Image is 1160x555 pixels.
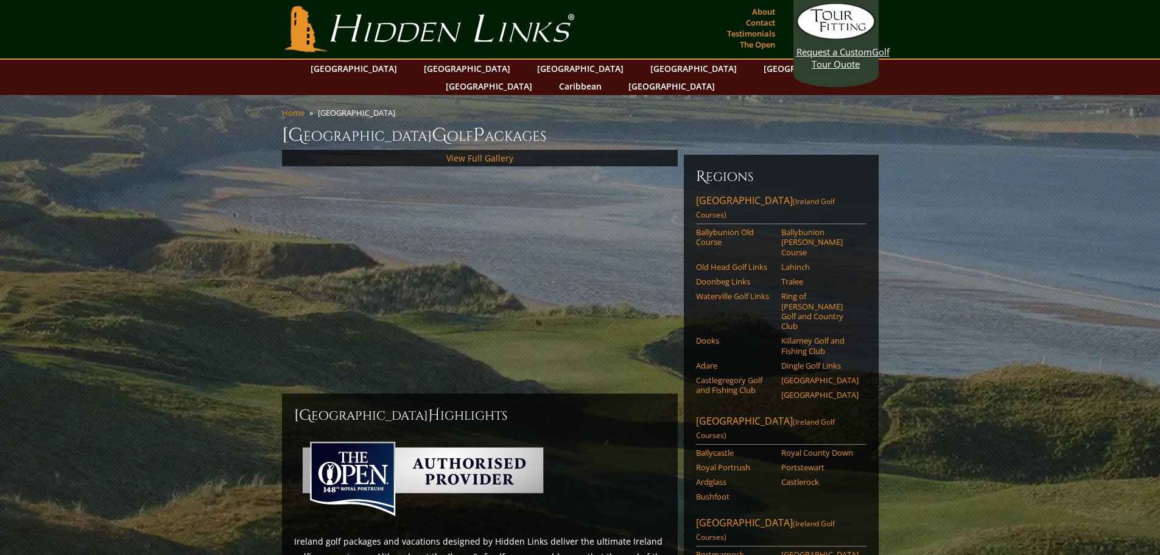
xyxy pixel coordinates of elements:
a: [GEOGRAPHIC_DATA] [758,60,856,77]
a: Waterville Golf Links [696,291,773,301]
a: The Open [737,36,778,53]
a: Doonbeg Links [696,277,773,286]
a: Contact [743,14,778,31]
span: Request a Custom [796,46,872,58]
a: Castlerock [781,477,859,487]
a: Testimonials [724,25,778,42]
a: Adare [696,361,773,370]
a: Bushfoot [696,492,773,501]
a: Request a CustomGolf Tour Quote [796,3,876,70]
a: [GEOGRAPHIC_DATA] [644,60,743,77]
span: (Ireland Golf Courses) [696,518,835,542]
a: [GEOGRAPHIC_DATA] [304,60,403,77]
a: [GEOGRAPHIC_DATA] [531,60,630,77]
a: View Full Gallery [446,152,513,164]
a: Caribbean [553,77,608,95]
span: G [432,123,447,147]
a: [GEOGRAPHIC_DATA](Ireland Golf Courses) [696,194,866,224]
a: Dooks [696,336,773,345]
a: Tralee [781,277,859,286]
a: [GEOGRAPHIC_DATA](Ireland Golf Courses) [696,516,866,546]
a: [GEOGRAPHIC_DATA] [622,77,721,95]
a: Ballybunion Old Course [696,227,773,247]
span: P [473,123,485,147]
h1: [GEOGRAPHIC_DATA] olf ackages [282,123,879,147]
a: Lahinch [781,262,859,272]
a: Portstewart [781,462,859,472]
a: [GEOGRAPHIC_DATA] [781,375,859,385]
a: Killarney Golf and Fishing Club [781,336,859,356]
a: [GEOGRAPHIC_DATA] [418,60,516,77]
a: Ballycastle [696,448,773,458]
a: Home [282,107,304,118]
span: (Ireland Golf Courses) [696,417,835,440]
h6: Regions [696,167,866,186]
h2: [GEOGRAPHIC_DATA] ighlights [294,406,666,425]
a: Dingle Golf Links [781,361,859,370]
a: About [749,3,778,20]
li: [GEOGRAPHIC_DATA] [318,107,400,118]
a: [GEOGRAPHIC_DATA](Ireland Golf Courses) [696,414,866,445]
span: (Ireland Golf Courses) [696,196,835,220]
a: Ring of [PERSON_NAME] Golf and Country Club [781,291,859,331]
a: [GEOGRAPHIC_DATA] [781,390,859,400]
a: Royal Portrush [696,462,773,472]
a: Ardglass [696,477,773,487]
a: Castlegregory Golf and Fishing Club [696,375,773,395]
a: Ballybunion [PERSON_NAME] Course [781,227,859,257]
a: Old Head Golf Links [696,262,773,272]
a: Royal County Down [781,448,859,458]
a: [GEOGRAPHIC_DATA] [440,77,538,95]
span: H [428,406,440,425]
